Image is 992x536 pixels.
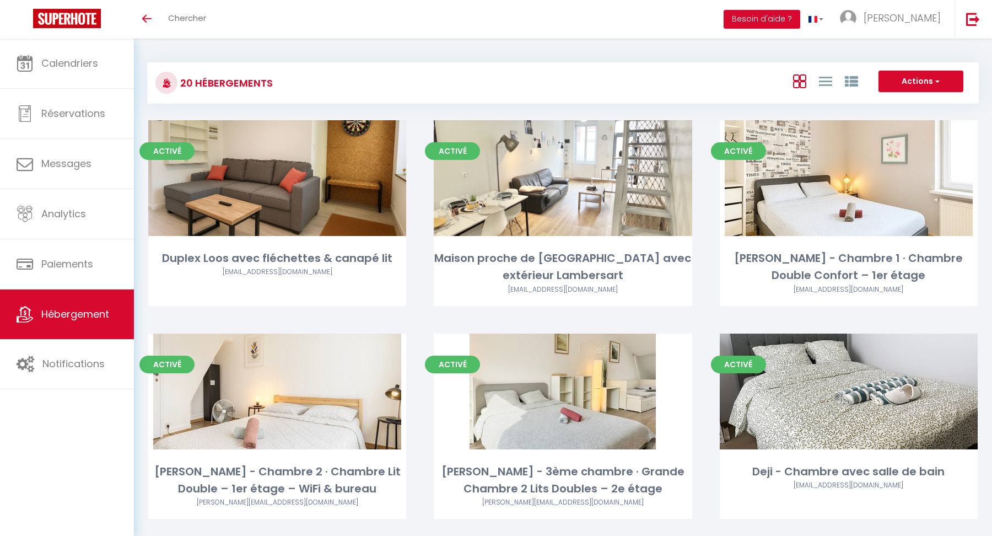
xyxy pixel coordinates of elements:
[966,12,980,26] img: logout
[711,356,766,373] span: Activé
[864,11,941,25] span: [PERSON_NAME]
[720,250,978,285] div: [PERSON_NAME] - Chambre 1 · Chambre Double Confort – 1er étage
[41,157,91,170] span: Messages
[148,497,406,508] div: Airbnb
[840,10,856,26] img: ...
[720,463,978,480] div: Deji - Chambre avec salle de bain
[819,72,832,90] a: Vue en Liste
[845,72,858,90] a: Vue par Groupe
[139,356,195,373] span: Activé
[724,10,800,29] button: Besoin d'aide ?
[42,357,105,371] span: Notifications
[711,142,766,160] span: Activé
[177,71,273,95] h3: 20 Hébergements
[41,106,105,120] span: Réservations
[425,142,480,160] span: Activé
[434,250,692,285] div: Maison proche de [GEOGRAPHIC_DATA] avec extérieur Lambersart
[41,257,93,271] span: Paiements
[425,356,480,373] span: Activé
[720,285,978,295] div: Airbnb
[41,307,109,321] span: Hébergement
[139,142,195,160] span: Activé
[434,497,692,508] div: Airbnb
[148,267,406,277] div: Airbnb
[793,72,806,90] a: Vue en Box
[720,480,978,491] div: Airbnb
[168,12,206,24] span: Chercher
[33,9,101,28] img: Super Booking
[434,285,692,295] div: Airbnb
[434,463,692,498] div: [PERSON_NAME] - 3ème chambre · Grande Chambre 2 Lits Doubles – 2e étage
[148,250,406,267] div: Duplex Loos avec fléchettes & canapé lit
[41,207,86,221] span: Analytics
[41,56,98,70] span: Calendriers
[148,463,406,498] div: [PERSON_NAME] - Chambre 2 · Chambre Lit Double – 1er étage – WiFi & bureau
[878,71,963,93] button: Actions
